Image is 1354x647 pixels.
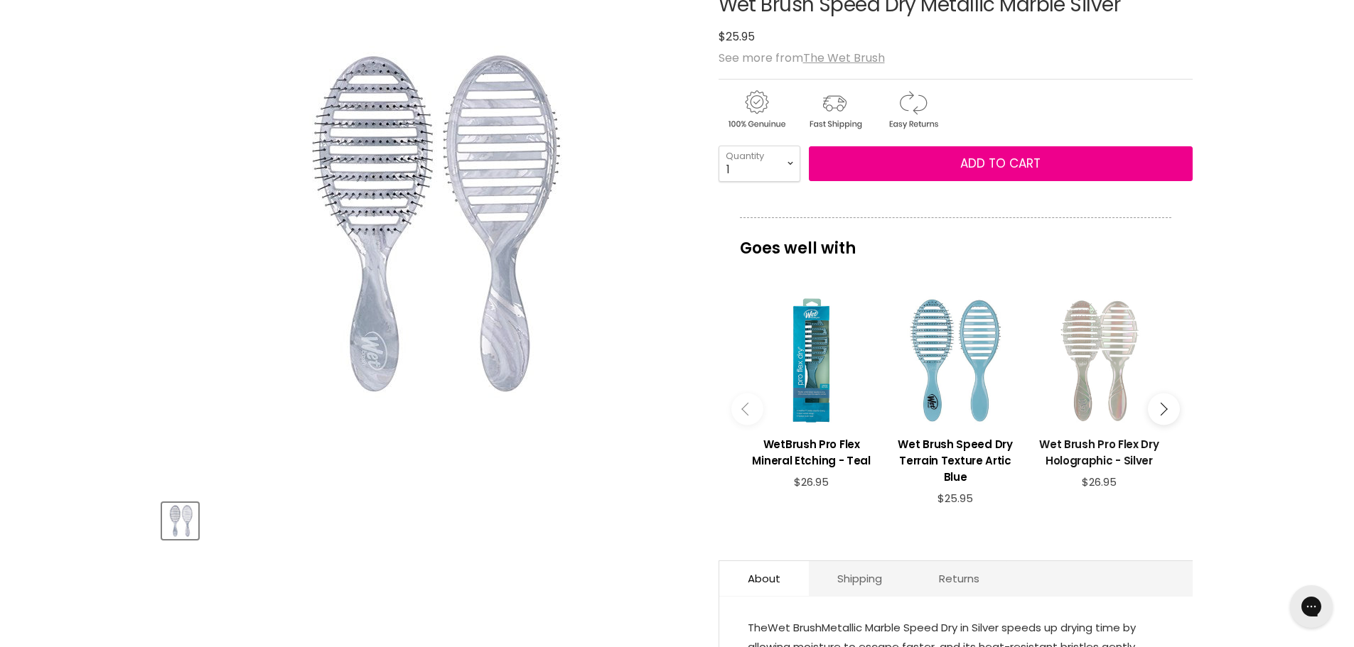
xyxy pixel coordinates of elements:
[1034,425,1164,476] a: View product:Wet Brush Pro Flex Dry Holographic - Silver
[937,491,973,506] span: $25.95
[809,146,1193,182] button: Add to cart
[960,155,1041,172] span: Add to cart
[910,561,1008,596] a: Returns
[797,88,872,131] img: shipping.gif
[249,46,605,401] img: Wet Brush Speed Dry Metallic Marble Silver
[768,620,822,635] span: Wet Brush
[719,561,809,596] a: About
[160,499,695,539] div: Product thumbnails
[747,425,876,476] a: View product:WetBrush Pro Flex Mineral Etching - Teal
[1034,436,1164,469] h3: Wet Brush Pro Flex Dry Holographic - Silver
[719,146,800,181] select: Quantity
[891,436,1020,485] h3: Wet Brush Speed Dry Terrain Texture Artic Blue
[1283,580,1340,633] iframe: Gorgias live chat messenger
[794,474,829,489] span: $26.95
[809,561,910,596] a: Shipping
[719,28,755,45] span: $25.95
[891,425,1020,492] a: View product:Wet Brush Speed Dry Terrain Texture Artic Blue
[719,50,885,66] span: See more from
[162,503,198,539] button: Wet Brush Speed Dry Metallic Marble Silver
[719,88,794,131] img: genuine.gif
[803,50,885,66] a: The Wet Brush
[1082,474,1117,489] span: $26.95
[875,88,950,131] img: returns.gif
[747,436,876,469] h3: WetBrush Pro Flex Mineral Etching - Teal
[740,217,1171,264] p: Goes well with
[163,504,197,538] img: Wet Brush Speed Dry Metallic Marble Silver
